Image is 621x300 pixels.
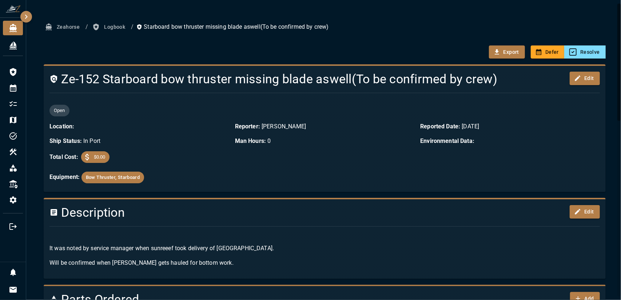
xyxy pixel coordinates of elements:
[3,65,23,79] div: Logbook
[3,161,23,175] div: Inventory
[3,193,23,207] div: Configuration
[489,45,525,59] button: Export
[531,45,565,59] button: Defer
[420,122,600,131] p: [DATE]
[235,137,266,144] b: Man Hours:
[3,97,23,111] li: Checklists
[136,23,329,31] p: Starboard bow thruster missing blade aswell(To be confirmed by crew)
[3,113,23,127] li: Trips
[3,145,23,159] li: Equipment
[6,5,20,12] img: ZeaFarer Logo
[49,205,507,220] h4: Description
[564,45,606,59] button: Resolve
[3,219,23,234] li: Logout
[235,123,260,130] b: Reporter:
[49,244,600,253] p: It was noted by service manager when sunreeef took delivery of [GEOGRAPHIC_DATA].
[3,129,23,143] li: Tasks
[49,72,507,87] h4: Ze-152 Starboard bow thruster missing blade aswell(To be confirmed by crew)
[420,123,460,130] b: Reported Date:
[3,21,23,35] div: Zeahorse
[91,20,128,34] button: Logbook
[49,107,69,114] span: Open
[81,173,144,182] span: Bow Thruster, Starboard
[570,72,600,85] button: Edit
[44,20,83,34] button: Zeahorse
[81,172,144,183] button: Bow Thruster, Starboard
[131,23,134,31] li: /
[49,153,78,161] b: Total Cost:
[235,122,415,131] p: [PERSON_NAME]
[570,205,600,219] button: Edit
[81,151,110,163] div: $0.00
[49,137,82,144] b: Ship Status:
[49,137,229,145] p: In Port
[6,283,20,297] button: Invitations
[3,38,23,53] div: Fleet
[420,137,474,144] b: Environmental Data:
[49,123,74,130] b: Location:
[49,259,600,267] p: Will be confirmed when [PERSON_NAME] gets hauled for bottom work.
[3,81,23,95] li: Calendar
[3,177,23,191] li: Compliance
[49,173,80,180] b: Equipment:
[85,23,88,31] li: /
[89,153,110,161] span: $0.00
[235,137,415,145] p: 0
[6,265,20,280] button: Notifications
